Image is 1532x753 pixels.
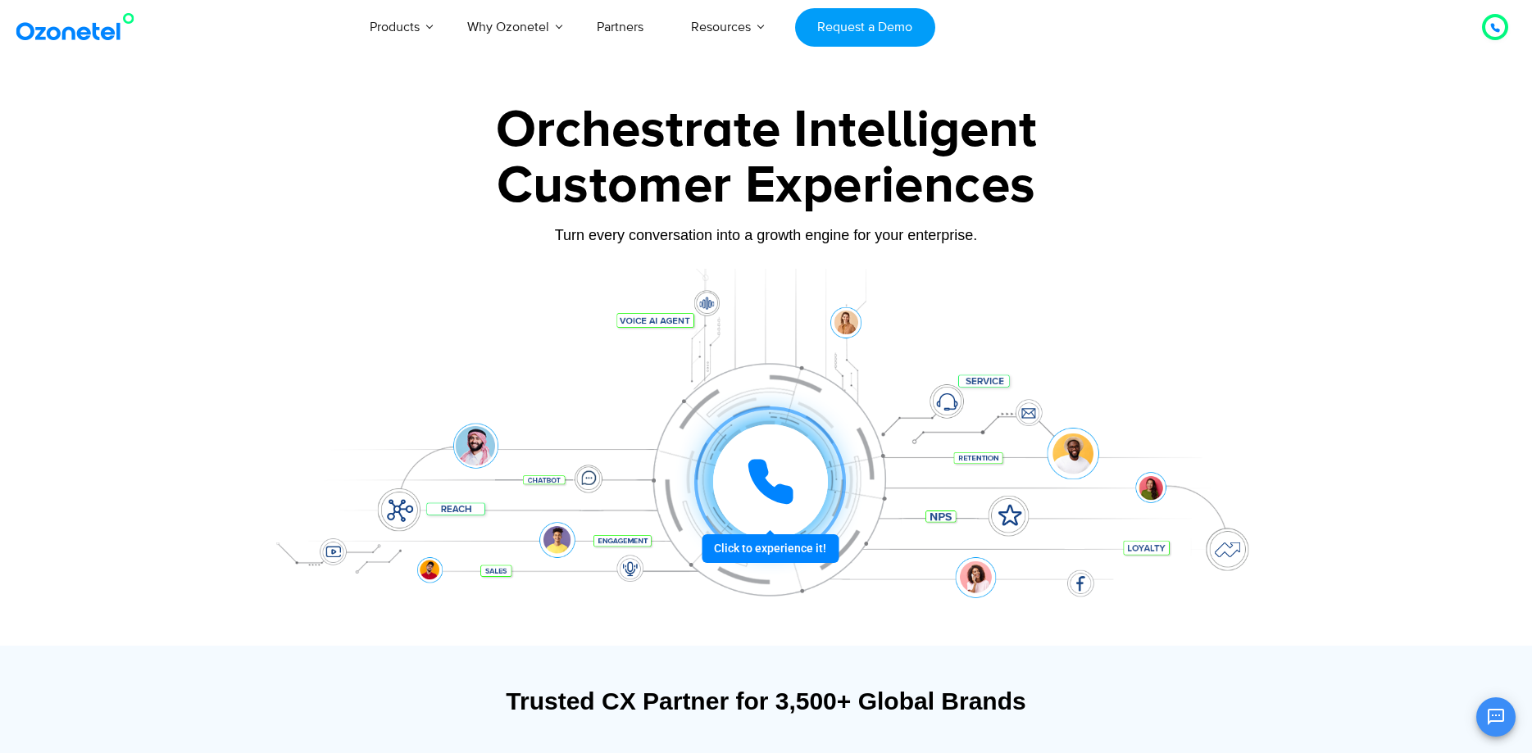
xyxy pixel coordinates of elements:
button: Open chat [1476,697,1516,737]
a: Request a Demo [795,8,935,47]
div: Trusted CX Partner for 3,500+ Global Brands [262,687,1271,715]
div: Customer Experiences [254,147,1279,225]
div: Turn every conversation into a growth engine for your enterprise. [254,226,1279,244]
div: Orchestrate Intelligent [254,104,1279,156]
